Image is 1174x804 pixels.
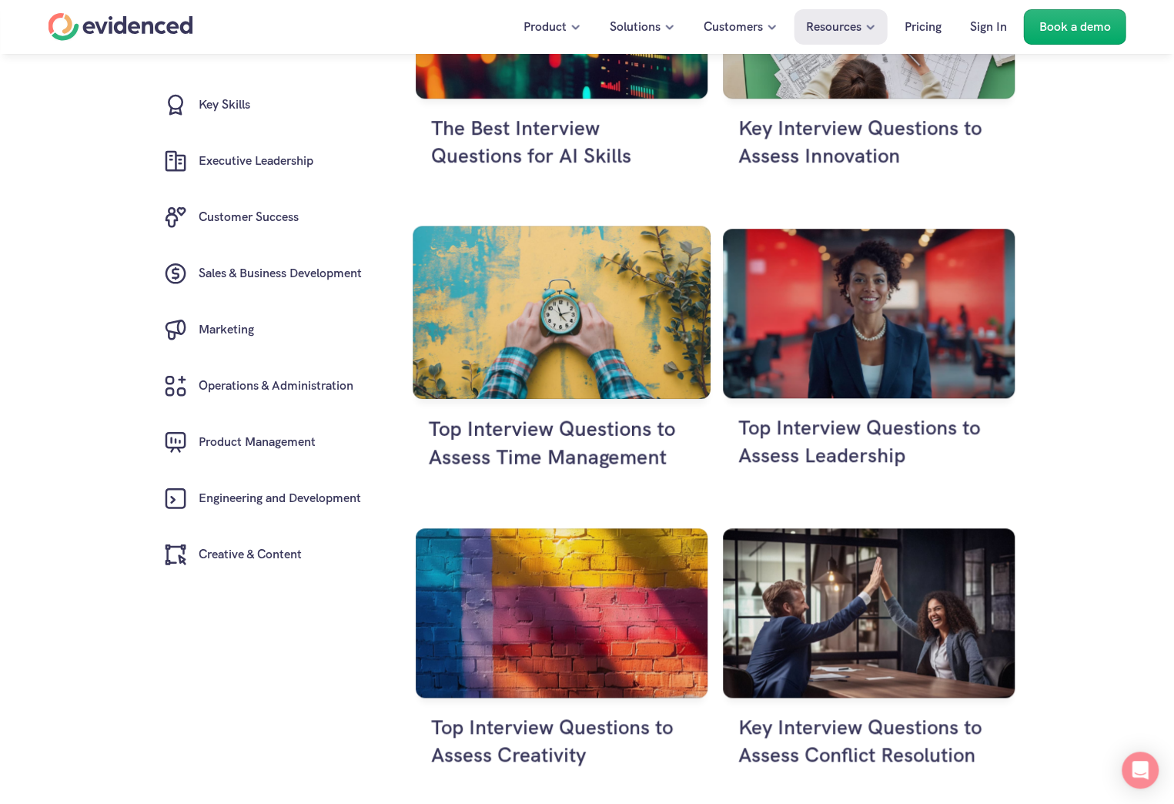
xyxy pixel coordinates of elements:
h4: The Best Interview Questions for AI Skills [431,114,692,170]
h6: Product Management [199,433,316,453]
img: Clock [413,226,711,398]
a: Operations & Administration [149,358,373,414]
h4: Key Interview Questions to Assess Conflict Resolution [738,713,999,769]
h6: Operations & Administration [199,377,353,397]
a: A leaderTop Interview Questions to Assess Leadership [723,229,1015,513]
h6: Key Skills [199,95,250,116]
img: Colourful painted wall [416,528,707,698]
a: Product Management [149,414,373,471]
a: Book a demo [1024,9,1126,45]
h6: Engineering and Development [199,489,361,509]
p: Resources [806,17,861,37]
div: Open Intercom Messenger [1122,752,1159,789]
img: A leader [723,229,1015,398]
h4: Top Interview Questions to Assess Time Management [428,414,694,471]
h4: Top Interview Questions to Assess Leadership [738,414,999,470]
h4: Top Interview Questions to Assess Creativity [431,713,692,769]
a: Creative & Content [149,527,373,583]
a: Sales & Business Development [149,246,373,302]
a: Pricing [893,9,953,45]
p: Pricing [905,17,942,37]
img: Employees resolving conflict [723,528,1015,698]
h4: Key Interview Questions to Assess Innovation [738,114,999,170]
a: Key Skills [149,77,373,133]
a: Engineering and Development [149,471,373,527]
h6: Customer Success [199,208,299,228]
a: Executive Leadership [149,133,373,189]
h6: Marketing [199,320,254,340]
a: Sign In [958,9,1018,45]
a: Home [48,13,193,41]
p: Product [523,17,567,37]
p: Customers [704,17,763,37]
h6: Creative & Content [199,545,302,565]
p: Sign In [970,17,1007,37]
a: Customer Success [149,189,373,246]
h6: Executive Leadership [199,152,313,172]
a: Marketing [149,302,373,358]
h6: Sales & Business Development [199,264,362,284]
a: ClockTop Interview Questions to Assess Time Management [413,226,711,516]
p: Book a demo [1039,17,1111,37]
p: Solutions [610,17,661,37]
